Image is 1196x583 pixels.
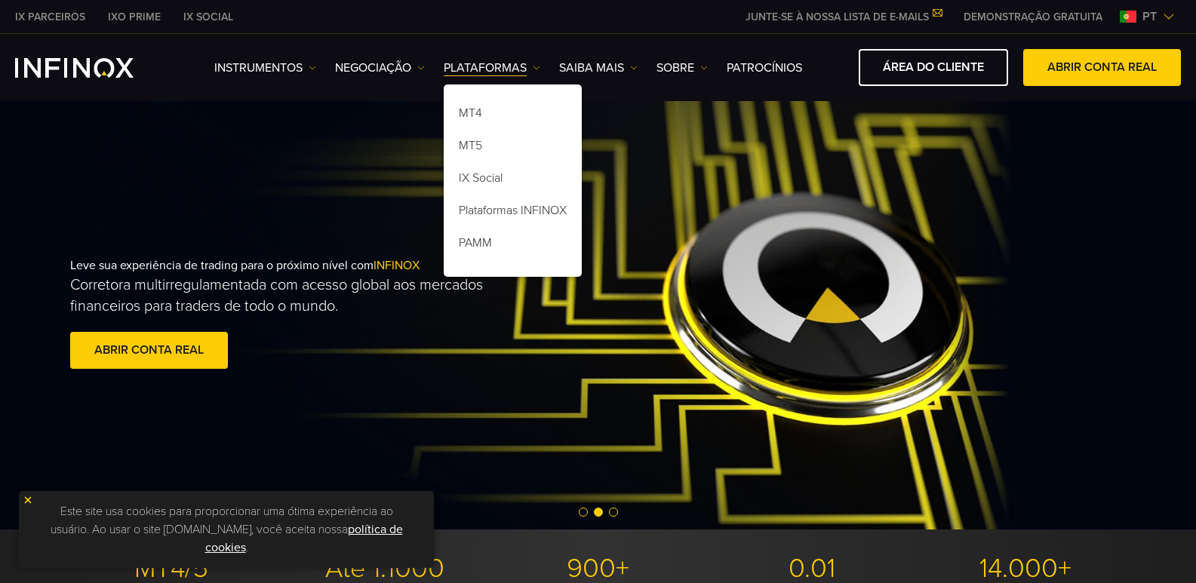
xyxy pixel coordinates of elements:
a: SOBRE [656,59,708,77]
a: INFINOX [97,9,172,25]
a: ÁREA DO CLIENTE [859,49,1008,86]
p: Corretora multirregulamentada com acesso global aos mercados financeiros para traders de todo o m... [70,275,518,317]
a: Patrocínios [727,59,802,77]
a: ABRIR CONTA REAL [70,332,228,369]
a: INFINOX Logo [15,58,169,78]
div: Leve sua experiência de trading para o próximo nível com [70,234,630,397]
a: INFINOX [4,9,97,25]
a: PLATAFORMAS [444,59,540,77]
span: Go to slide 3 [609,508,618,517]
span: INFINOX [374,258,420,273]
p: Este site usa cookies para proporcionar uma ótima experiência ao usuário. Ao usar o site [DOMAIN_... [26,499,426,560]
a: Saiba mais [559,59,638,77]
a: INFINOX [172,9,244,25]
a: MT5 [444,132,582,164]
a: IX Social [444,164,582,197]
a: Instrumentos [214,59,316,77]
span: Go to slide 2 [594,508,603,517]
a: Plataformas INFINOX [444,197,582,229]
span: Go to slide 1 [579,508,588,517]
a: PAMM [444,229,582,262]
a: NEGOCIAÇÃO [335,59,425,77]
a: ABRIR CONTA REAL [1023,49,1181,86]
span: pt [1136,8,1163,26]
img: yellow close icon [23,495,33,505]
a: JUNTE-SE À NOSSA LISTA DE E-MAILS [734,11,952,23]
a: MT4 [444,100,582,132]
a: INFINOX MENU [952,9,1114,25]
